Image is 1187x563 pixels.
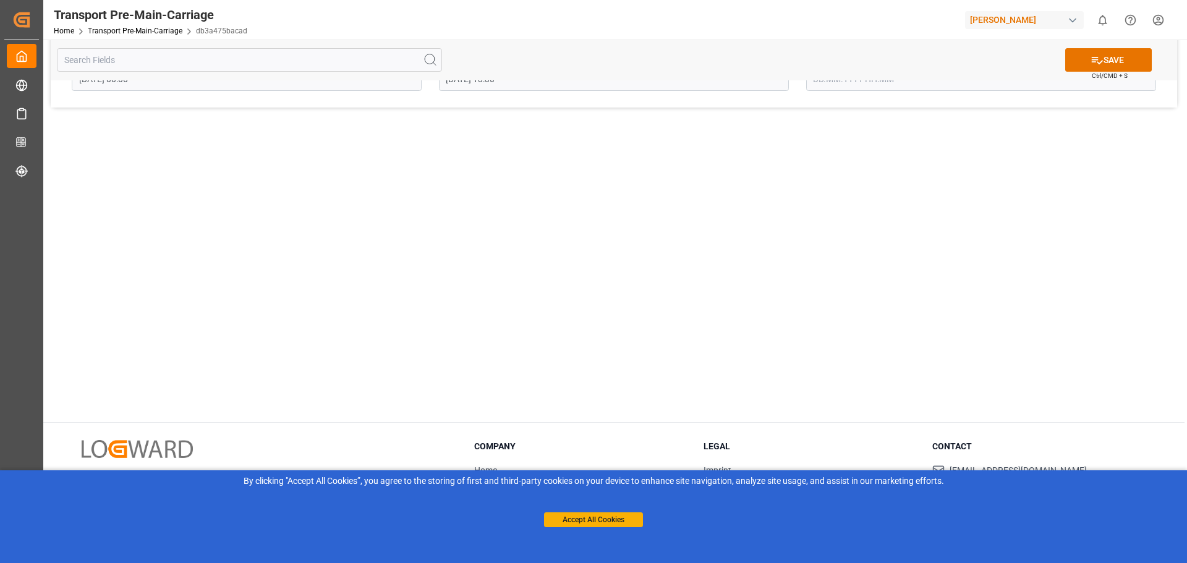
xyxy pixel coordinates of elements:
button: SAVE [1065,48,1152,72]
h3: Company [474,440,688,453]
img: Logward Logo [82,440,193,458]
div: By clicking "Accept All Cookies”, you agree to the storing of first and third-party cookies on yo... [9,475,1178,488]
h3: Contact [932,440,1146,453]
a: Imprint [704,465,731,475]
div: [PERSON_NAME] [965,11,1084,29]
h3: Legal [704,440,917,453]
span: [EMAIL_ADDRESS][DOMAIN_NAME] [950,464,1087,477]
a: Transport Pre-Main-Carriage [88,27,182,35]
button: show 0 new notifications [1089,6,1117,34]
a: Home [474,465,497,475]
button: Help Center [1117,6,1144,34]
p: © 2025 Logward. All rights reserved. [82,469,443,480]
button: Accept All Cookies [544,512,643,527]
a: Home [54,27,74,35]
span: Ctrl/CMD + S [1092,71,1128,80]
div: Transport Pre-Main-Carriage [54,6,247,24]
button: [PERSON_NAME] [965,8,1089,32]
input: Search Fields [57,48,442,72]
